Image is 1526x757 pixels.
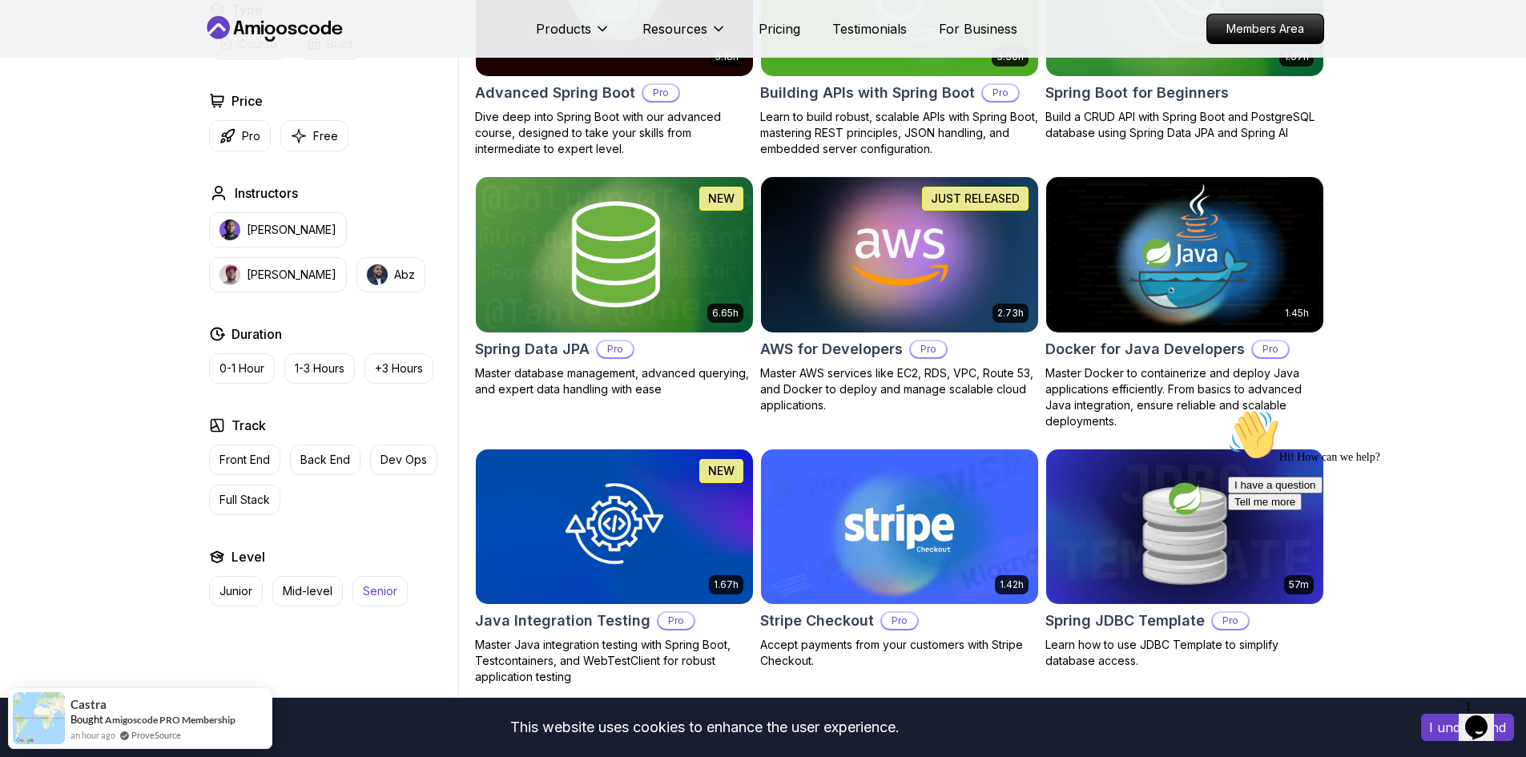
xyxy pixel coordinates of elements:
iframe: chat widget [1459,693,1510,741]
a: Members Area [1206,14,1324,44]
a: Java Integration Testing card1.67hNEWJava Integration TestingProMaster Java integration testing w... [475,449,754,686]
a: Testimonials [832,19,907,38]
button: +3 Hours [364,353,433,384]
p: Master Java integration testing with Spring Boot, Testcontainers, and WebTestClient for robust ap... [475,637,754,685]
a: Spring Data JPA card6.65hNEWSpring Data JPAProMaster database management, advanced querying, and ... [475,176,754,397]
button: Products [536,19,610,51]
p: Dive deep into Spring Boot with our advanced course, designed to take your skills from intermedia... [475,109,754,157]
h2: Java Integration Testing [475,610,650,632]
button: Accept cookies [1421,714,1514,741]
h2: Building APIs with Spring Boot [760,82,975,104]
button: 1-3 Hours [284,353,355,384]
img: :wave: [6,6,58,58]
h2: Price [232,91,263,111]
p: NEW [708,463,735,479]
h2: Docker for Java Developers [1045,338,1245,360]
h2: Instructors [235,183,298,203]
p: Pro [242,128,260,144]
button: Front End [209,445,280,475]
button: Junior [209,576,263,606]
button: Tell me more [6,91,80,107]
p: Senior [363,583,397,599]
h2: Duration [232,324,282,344]
button: Resources [642,19,727,51]
p: Build a CRUD API with Spring Boot and PostgreSQL database using Spring Data JPA and Spring AI [1045,109,1324,141]
p: 1.42h [1000,578,1024,591]
p: Dev Ops [380,452,427,468]
p: 6.65h [712,307,739,320]
p: Resources [642,19,707,38]
p: Junior [219,583,252,599]
img: Spring JDBC Template card [1046,449,1323,605]
p: Pro [643,85,678,101]
button: I have a question [6,74,101,91]
button: 0-1 Hour [209,353,275,384]
a: Spring JDBC Template card57mSpring JDBC TemplateProLearn how to use JDBC Template to simplify dat... [1045,449,1324,670]
p: [PERSON_NAME] [247,267,336,283]
h2: AWS for Developers [760,338,903,360]
button: instructor img[PERSON_NAME] [209,212,347,248]
p: Learn how to use JDBC Template to simplify database access. [1045,637,1324,669]
button: Full Stack [209,485,280,515]
p: [PERSON_NAME] [247,222,336,238]
a: Stripe Checkout card1.42hStripe CheckoutProAccept payments from your customers with Stripe Checkout. [760,449,1039,670]
p: NEW [708,191,735,207]
button: instructor imgAbz [356,257,425,292]
p: Pro [983,85,1018,101]
h2: Advanced Spring Boot [475,82,635,104]
p: Pro [882,613,917,629]
button: Back End [290,445,360,475]
button: Free [280,120,348,151]
a: Amigoscode PRO Membership [105,714,236,726]
img: Spring Data JPA card [476,177,753,332]
p: Back End [300,452,350,468]
a: Docker for Java Developers card1.45hDocker for Java DevelopersProMaster Docker to containerize an... [1045,176,1324,429]
img: Docker for Java Developers card [1046,177,1323,332]
span: Hi! How can we help? [6,48,159,60]
img: instructor img [219,264,240,285]
p: +3 Hours [375,360,423,376]
p: Members Area [1207,14,1323,43]
p: Pro [598,341,633,357]
h2: Level [232,547,265,566]
img: instructor img [219,219,240,240]
a: For Business [939,19,1017,38]
p: Master Docker to containerize and deploy Java applications efficiently. From basics to advanced J... [1045,365,1324,429]
a: ProveSource [131,728,181,742]
p: 2.73h [997,307,1024,320]
p: Master AWS services like EC2, RDS, VPC, Route 53, and Docker to deploy and manage scalable cloud ... [760,365,1039,413]
p: 0-1 Hour [219,360,264,376]
a: Pricing [759,19,800,38]
h2: Spring Boot for Beginners [1045,82,1229,104]
p: Pro [1253,341,1288,357]
span: an hour ago [70,728,115,742]
button: Senior [352,576,408,606]
a: AWS for Developers card2.73hJUST RELEASEDAWS for DevelopersProMaster AWS services like EC2, RDS, ... [760,176,1039,413]
h2: Spring Data JPA [475,338,590,360]
h2: Stripe Checkout [760,610,874,632]
p: Pro [1213,613,1248,629]
h2: Spring JDBC Template [1045,610,1205,632]
span: Castra [70,698,107,711]
p: 1.45h [1285,307,1309,320]
p: Pro [911,341,946,357]
button: Pro [209,120,271,151]
p: Mid-level [283,583,332,599]
button: Mid-level [272,576,343,606]
button: instructor img[PERSON_NAME] [209,257,347,292]
p: Master database management, advanced querying, and expert data handling with ease [475,365,754,397]
p: Products [536,19,591,38]
img: provesource social proof notification image [13,692,65,744]
div: 👋Hi! How can we help?I have a questionTell me more [6,6,295,107]
div: This website uses cookies to enhance the user experience. [12,710,1397,745]
p: Abz [394,267,415,283]
button: Dev Ops [370,445,437,475]
img: Java Integration Testing card [476,449,753,605]
img: Stripe Checkout card [761,449,1038,605]
p: Accept payments from your customers with Stripe Checkout. [760,637,1039,669]
p: Learn to build robust, scalable APIs with Spring Boot, mastering REST principles, JSON handling, ... [760,109,1039,157]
